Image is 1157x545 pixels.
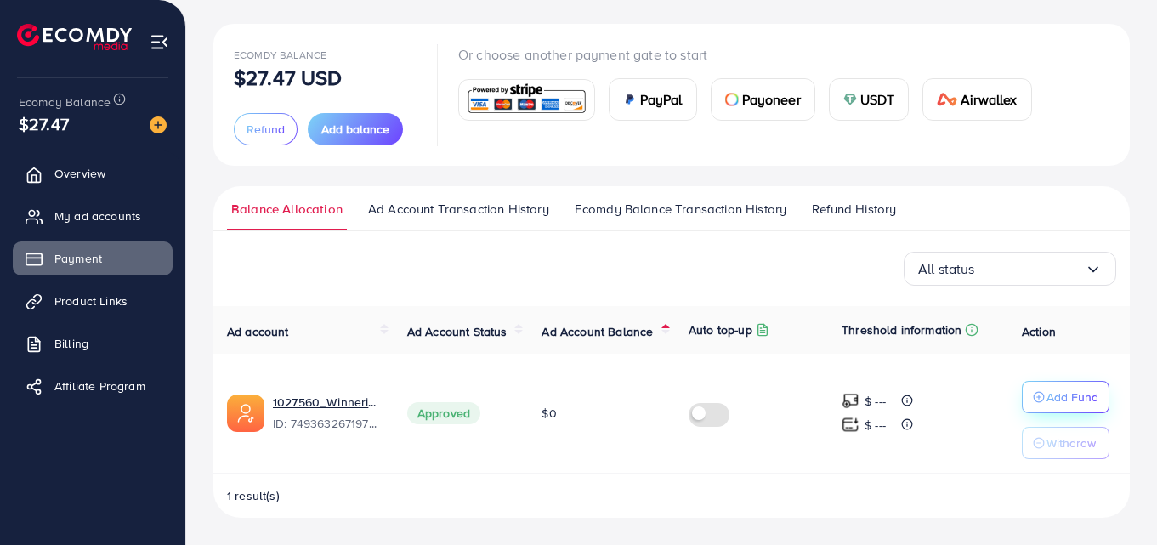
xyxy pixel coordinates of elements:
[865,415,886,435] p: $ ---
[308,113,403,145] button: Add balance
[231,200,343,219] span: Balance Allocation
[711,78,815,121] a: cardPayoneer
[13,369,173,403] a: Affiliate Program
[843,93,857,106] img: card
[227,487,280,504] span: 1 result(s)
[234,67,343,88] p: $27.47 USD
[407,323,508,340] span: Ad Account Status
[1022,381,1109,413] button: Add Fund
[865,391,886,412] p: $ ---
[1085,468,1144,532] iframe: Chat
[542,323,653,340] span: Ad Account Balance
[725,93,739,106] img: card
[464,82,589,118] img: card
[1046,433,1096,453] p: Withdraw
[975,256,1085,282] input: Search for option
[575,200,786,219] span: Ecomdy Balance Transaction History
[609,78,697,121] a: cardPayPal
[54,335,88,352] span: Billing
[13,284,173,318] a: Product Links
[247,121,285,138] span: Refund
[54,165,105,182] span: Overview
[234,48,326,62] span: Ecomdy Balance
[150,116,167,133] img: image
[227,395,264,432] img: ic-ads-acc.e4c84228.svg
[273,394,380,433] div: <span class='underline'>1027560_Winnerize_1744747938584</span></br>7493632671978045448
[54,207,141,224] span: My ad accounts
[937,93,957,106] img: card
[842,320,961,340] p: Threshold information
[458,44,1046,65] p: Or choose another payment gate to start
[1022,427,1109,459] button: Withdraw
[961,89,1017,110] span: Airwallex
[227,323,289,340] span: Ad account
[273,394,380,411] a: 1027560_Winnerize_1744747938584
[13,326,173,360] a: Billing
[829,78,910,121] a: cardUSDT
[623,93,637,106] img: card
[1022,323,1056,340] span: Action
[19,94,111,111] span: Ecomdy Balance
[17,24,132,50] img: logo
[922,78,1031,121] a: cardAirwallex
[19,111,69,136] span: $27.47
[742,89,801,110] span: Payoneer
[234,113,298,145] button: Refund
[150,32,169,52] img: menu
[407,402,480,424] span: Approved
[54,378,145,395] span: Affiliate Program
[904,252,1116,286] div: Search for option
[640,89,683,110] span: PayPal
[13,199,173,233] a: My ad accounts
[842,392,859,410] img: top-up amount
[321,121,389,138] span: Add balance
[1046,387,1098,407] p: Add Fund
[542,405,556,422] span: $0
[918,256,975,282] span: All status
[13,241,173,275] a: Payment
[842,416,859,434] img: top-up amount
[860,89,895,110] span: USDT
[54,250,102,267] span: Payment
[812,200,896,219] span: Refund History
[689,320,752,340] p: Auto top-up
[368,200,549,219] span: Ad Account Transaction History
[13,156,173,190] a: Overview
[273,415,380,432] span: ID: 7493632671978045448
[458,79,595,121] a: card
[54,292,128,309] span: Product Links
